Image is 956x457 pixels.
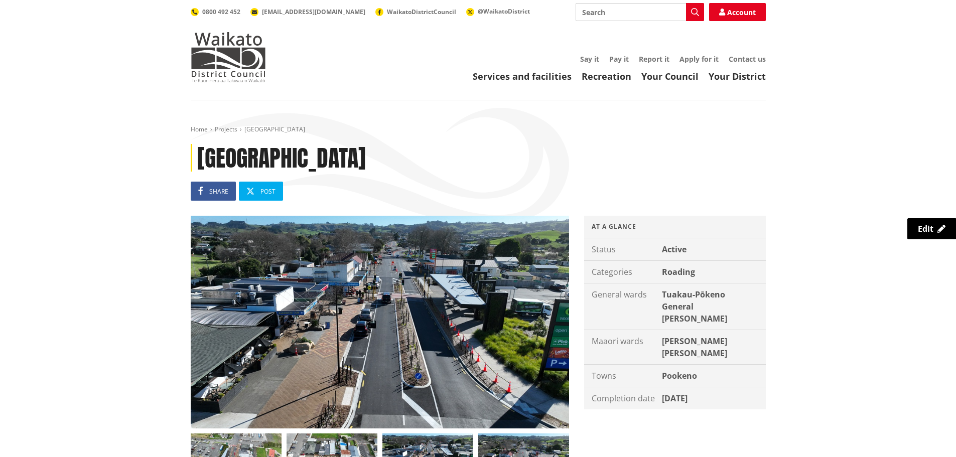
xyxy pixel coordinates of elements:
a: Share [191,182,236,201]
a: WaikatoDistrictCouncil [375,8,456,16]
span: [EMAIL_ADDRESS][DOMAIN_NAME] [262,8,365,16]
a: Account [709,3,766,21]
a: Recreation [582,70,631,82]
img: Waikato District Council - Te Kaunihera aa Takiwaa o Waikato [191,32,266,82]
a: Report it [639,54,669,64]
div: Active [659,238,766,260]
div: Status [584,238,659,260]
div: [DATE] [659,387,766,409]
div: At a glance [584,216,766,238]
nav: breadcrumb [191,125,766,134]
a: Home [191,125,208,133]
div: Tuakau-Pōkeno General [PERSON_NAME] [659,283,766,330]
a: @WaikatoDistrict [466,7,530,16]
a: Your District [709,70,766,82]
img: Pookeno Main St July 2024 2 [191,216,569,428]
div: [PERSON_NAME] [PERSON_NAME] [659,330,766,364]
a: Say it [580,54,599,64]
div: Categories [584,261,659,283]
a: Your Council [641,70,699,82]
a: Post [239,182,283,201]
div: Maaori wards [584,330,659,364]
span: WaikatoDistrictCouncil [387,8,456,16]
div: Towns [584,365,659,387]
a: Projects [215,125,237,133]
a: Services and facilities [473,70,572,82]
a: 0800 492 452 [191,8,240,16]
span: Edit [918,223,933,234]
div: Completion date [584,387,659,409]
div: General wards [584,283,659,330]
input: Search input [576,3,704,21]
div: Roading [659,261,766,283]
span: [GEOGRAPHIC_DATA] [244,125,305,133]
div: Pookeno [659,365,766,387]
a: Apply for it [679,54,719,64]
a: Pay it [609,54,629,64]
a: [EMAIL_ADDRESS][DOMAIN_NAME] [250,8,365,16]
span: Post [260,187,276,196]
a: Contact us [729,54,766,64]
h1: [GEOGRAPHIC_DATA] [191,144,766,172]
span: @WaikatoDistrict [478,7,530,16]
a: Edit [907,218,956,239]
span: Share [209,187,228,196]
span: 0800 492 452 [202,8,240,16]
